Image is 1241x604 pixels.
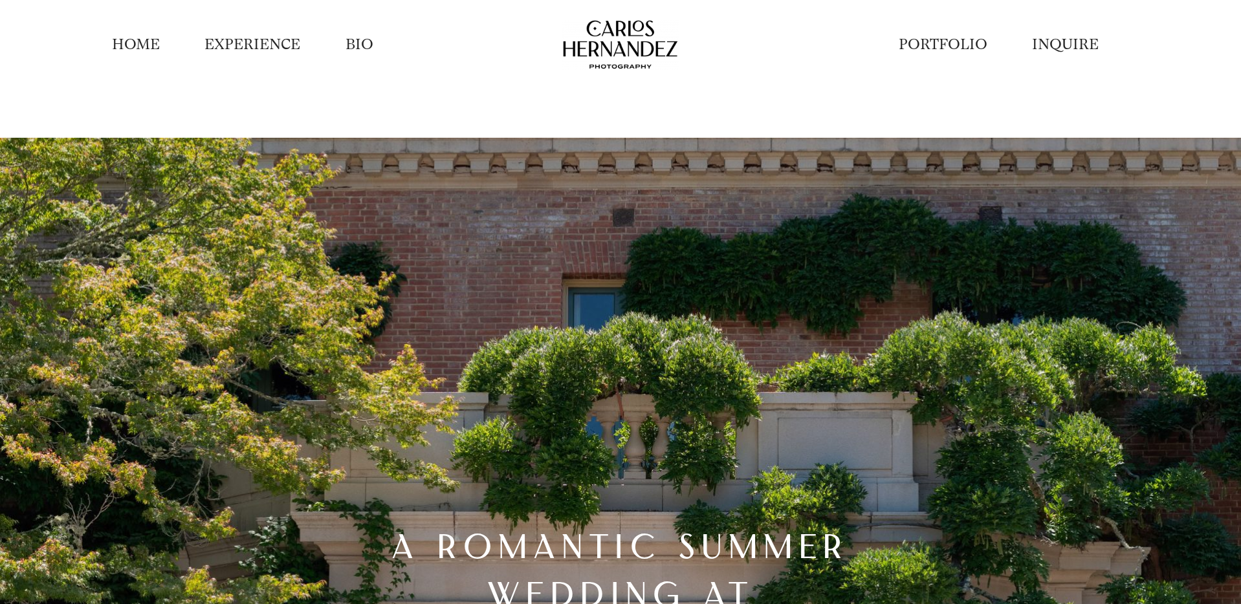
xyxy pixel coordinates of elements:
a: INQUIRE [1032,34,1099,54]
a: HOME [112,34,160,54]
a: PORTFOLIO [899,34,987,54]
a: EXPERIENCE [204,34,300,54]
a: BIO [346,34,373,54]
